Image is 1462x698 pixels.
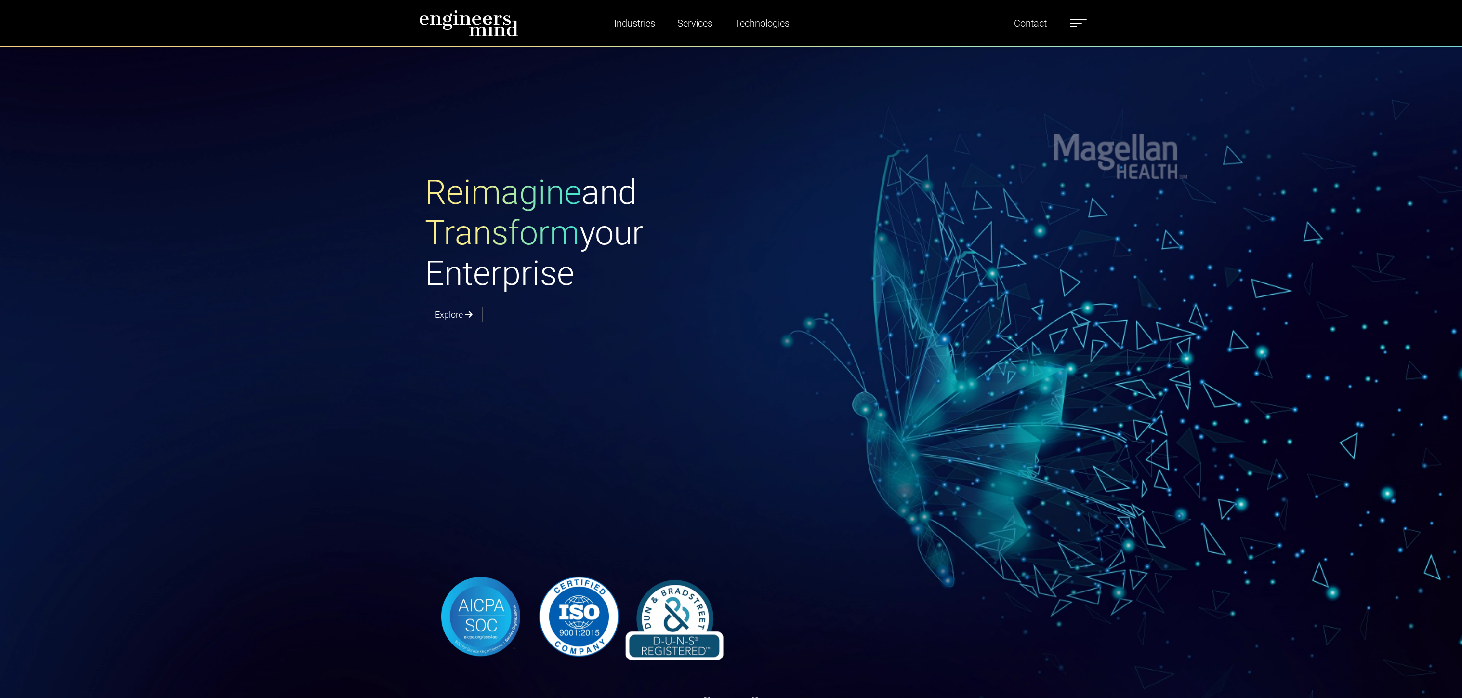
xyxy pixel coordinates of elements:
img: logo [419,10,518,37]
span: Reimagine [425,173,581,212]
h1: and your Enterprise [425,172,731,294]
a: Technologies [731,12,793,34]
a: Explore [425,307,483,322]
img: banner-logo [425,573,731,660]
a: Contact [1010,12,1051,34]
a: Industries [610,12,659,34]
span: Transform [425,213,580,253]
a: Services [673,12,716,34]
